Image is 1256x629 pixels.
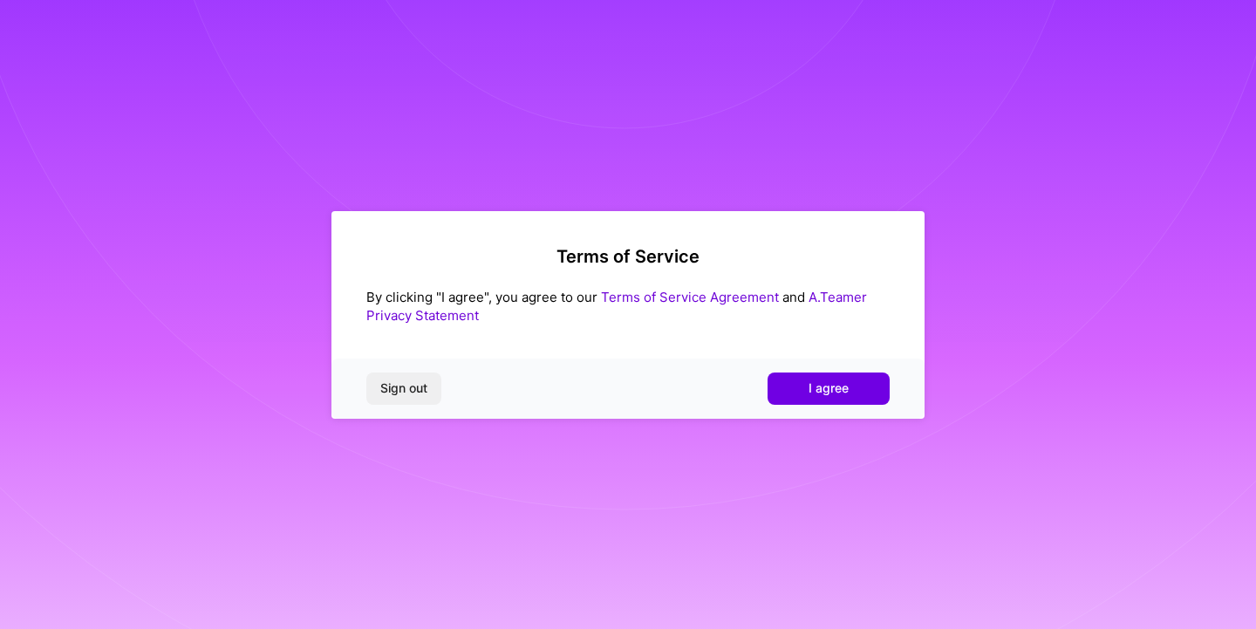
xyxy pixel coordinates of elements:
button: Sign out [366,373,441,404]
span: I agree [809,379,849,397]
button: I agree [768,373,890,404]
span: Sign out [380,379,427,397]
div: By clicking "I agree", you agree to our and [366,288,890,325]
a: Terms of Service Agreement [601,289,779,305]
h2: Terms of Service [366,246,890,267]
